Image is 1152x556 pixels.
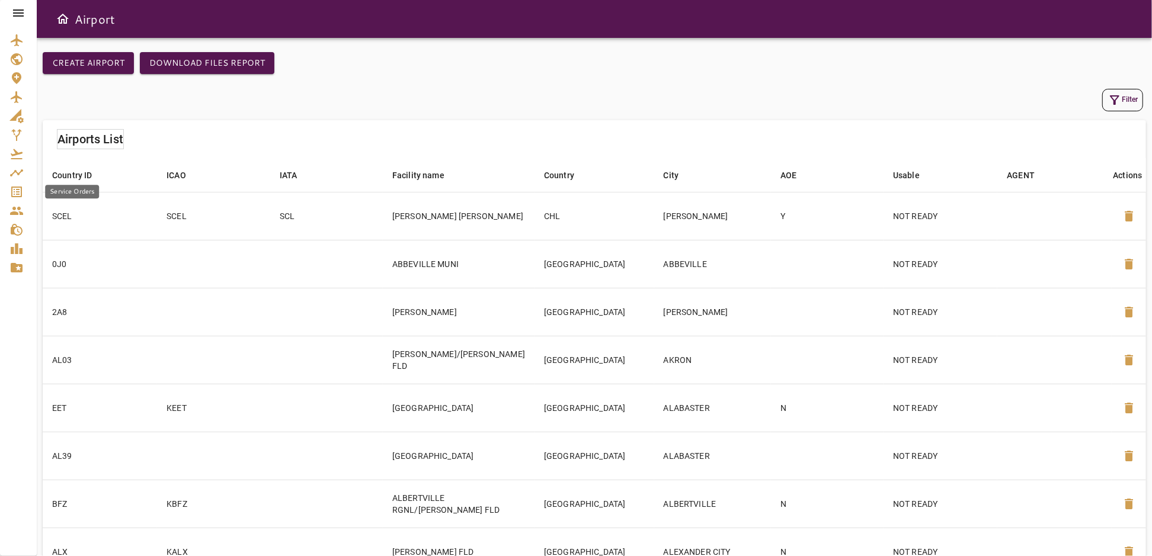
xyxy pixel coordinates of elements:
td: BFZ [43,480,157,528]
span: delete [1122,497,1136,511]
td: ALABASTER [654,432,772,480]
td: [GEOGRAPHIC_DATA] [383,432,535,480]
td: AKRON [654,336,772,384]
td: [PERSON_NAME] [383,288,535,336]
td: 0J0 [43,240,157,288]
h6: Airports List [57,130,123,149]
div: AOE [780,168,796,182]
p: NOT READY [893,306,988,318]
p: NOT READY [893,498,988,510]
p: NOT READY [893,402,988,414]
td: KBFZ [157,480,270,528]
button: Delete Airport [1115,250,1143,278]
span: City [664,168,695,182]
td: KEET [157,384,270,432]
td: [GEOGRAPHIC_DATA] [383,384,535,432]
td: [PERSON_NAME]/[PERSON_NAME] FLD [383,336,535,384]
td: AL03 [43,336,157,384]
button: Filter [1102,89,1143,111]
div: Country ID [52,168,92,182]
div: AGENT [1007,168,1035,182]
td: ALBERTVILLE [654,480,772,528]
button: Open drawer [51,7,75,31]
button: Delete Airport [1115,202,1143,230]
td: N [771,384,884,432]
div: IATA [280,168,297,182]
td: ALABASTER [654,384,772,432]
button: Download Files Report [140,52,274,74]
button: Delete Airport [1115,298,1143,326]
span: delete [1122,353,1136,367]
span: delete [1122,257,1136,271]
td: ABBEVILLE [654,240,772,288]
span: IATA [280,168,313,182]
td: [PERSON_NAME] [PERSON_NAME] [383,192,535,240]
td: [GEOGRAPHIC_DATA] [535,480,654,528]
td: CHL [535,192,654,240]
span: AGENT [1007,168,1050,182]
td: [GEOGRAPHIC_DATA] [535,336,654,384]
span: Country [544,168,590,182]
td: AL39 [43,432,157,480]
span: AOE [780,168,812,182]
p: NOT READY [893,354,988,366]
td: [GEOGRAPHIC_DATA] [535,240,654,288]
td: ALBERTVILLE RGNL/[PERSON_NAME] FLD [383,480,535,528]
td: N [771,480,884,528]
div: Country [544,168,574,182]
button: Create airport [43,52,134,74]
button: Delete Airport [1115,442,1143,470]
h6: Airport [75,9,115,28]
td: EET [43,384,157,432]
span: delete [1122,305,1136,319]
button: Delete Airport [1115,490,1143,518]
p: NOT READY [893,210,988,222]
p: NOT READY [893,258,988,270]
span: ICAO [167,168,201,182]
td: ABBEVILLE MUNI [383,240,535,288]
div: Facility name [392,168,444,182]
td: SCEL [157,192,270,240]
span: delete [1122,449,1136,463]
td: SCL [270,192,383,240]
div: Usable [893,168,920,182]
td: [GEOGRAPHIC_DATA] [535,432,654,480]
td: [PERSON_NAME] [654,288,772,336]
button: Delete Airport [1115,346,1143,374]
td: [GEOGRAPHIC_DATA] [535,384,654,432]
div: Service Orders [45,185,99,198]
td: [GEOGRAPHIC_DATA] [535,288,654,336]
span: Usable [893,168,935,182]
div: City [664,168,679,182]
td: Y [771,192,884,240]
p: NOT READY [893,450,988,462]
span: delete [1122,401,1136,415]
div: ICAO [167,168,186,182]
button: Delete Airport [1115,394,1143,422]
span: delete [1122,209,1136,223]
td: SCEL [43,192,157,240]
span: Country ID [52,168,108,182]
span: Facility name [392,168,460,182]
td: [PERSON_NAME] [654,192,772,240]
td: 2A8 [43,288,157,336]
